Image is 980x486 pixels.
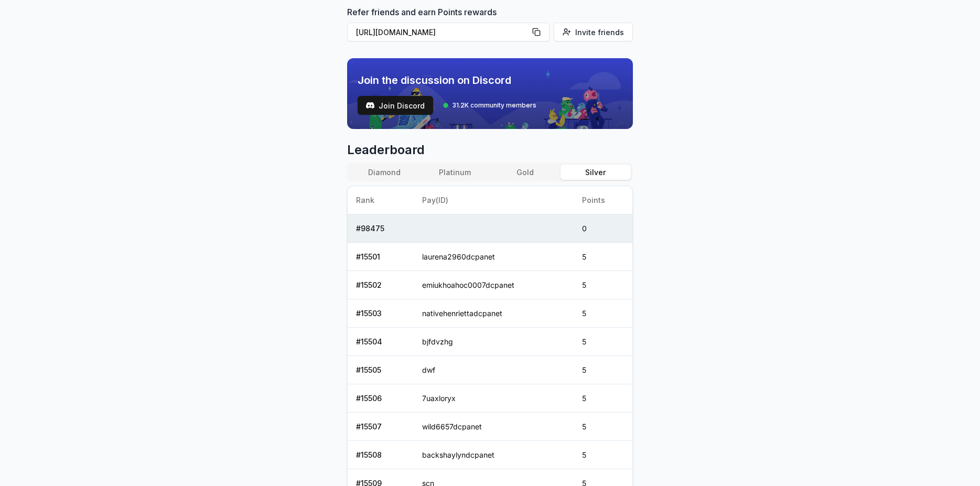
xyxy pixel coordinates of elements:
button: Gold [490,165,561,180]
button: Diamond [349,165,419,180]
td: 5 [574,328,632,356]
td: # 15503 [348,299,414,328]
td: nativehenriettadcpanet [414,299,574,328]
td: 5 [574,356,632,384]
td: emiukhoahoc0007dcpanet [414,271,574,299]
span: 31.2K community members [452,101,536,110]
a: testJoin Discord [358,96,433,115]
button: Invite friends [554,23,633,41]
div: Refer friends and earn Points rewards [347,6,633,46]
td: bjfdvzhg [414,328,574,356]
td: # 15505 [348,356,414,384]
td: 5 [574,243,632,271]
td: 5 [574,384,632,413]
span: Join the discussion on Discord [358,73,536,88]
td: # 15507 [348,413,414,441]
td: # 15502 [348,271,414,299]
td: 7uaxloryx [414,384,574,413]
th: Pay(ID) [414,186,574,214]
td: dwf [414,356,574,384]
td: # 15501 [348,243,414,271]
button: Silver [561,165,631,180]
span: Invite friends [575,27,624,38]
td: laurena2960dcpanet [414,243,574,271]
td: # 15508 [348,441,414,469]
td: # 98475 [348,214,414,243]
span: Leaderboard [347,142,633,158]
img: discord_banner [347,58,633,129]
button: [URL][DOMAIN_NAME] [347,23,550,41]
img: test [366,101,374,110]
th: Points [574,186,632,214]
button: Platinum [419,165,490,180]
td: 5 [574,299,632,328]
td: 0 [574,214,632,243]
td: 5 [574,441,632,469]
td: # 15506 [348,384,414,413]
td: backshaylyndcpanet [414,441,574,469]
td: wild6657dcpanet [414,413,574,441]
td: 5 [574,271,632,299]
th: Rank [348,186,414,214]
td: # 15504 [348,328,414,356]
td: 5 [574,413,632,441]
button: Join Discord [358,96,433,115]
span: Join Discord [379,100,425,111]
